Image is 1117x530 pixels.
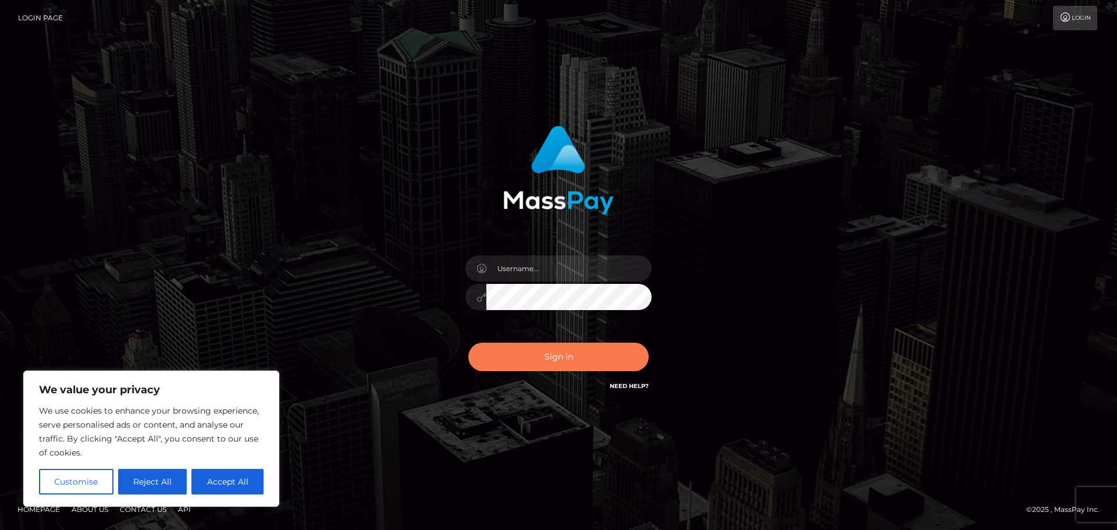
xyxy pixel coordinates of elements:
[18,6,63,30] a: Login Page
[1026,503,1108,516] div: © 2025 , MassPay Inc.
[39,404,264,460] p: We use cookies to enhance your browsing experience, serve personalised ads or content, and analys...
[1053,6,1097,30] a: Login
[118,469,187,495] button: Reject All
[191,469,264,495] button: Accept All
[173,500,195,518] a: API
[503,126,614,215] img: MassPay Login
[23,371,279,507] div: We value your privacy
[610,382,649,390] a: Need Help?
[39,469,113,495] button: Customise
[39,383,264,397] p: We value your privacy
[67,500,113,518] a: About Us
[486,255,652,282] input: Username...
[468,343,649,371] button: Sign in
[13,500,65,518] a: Homepage
[115,500,171,518] a: Contact Us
